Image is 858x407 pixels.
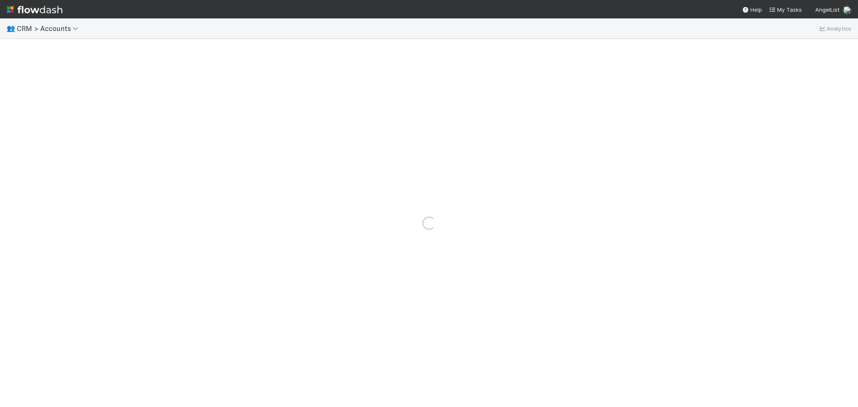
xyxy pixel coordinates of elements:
[843,6,851,14] img: avatar_d8fc9ee4-bd1b-4062-a2a8-84feb2d97839.png
[7,25,15,32] span: 👥
[742,5,762,14] div: Help
[769,6,802,13] span: My Tasks
[17,24,83,33] span: CRM > Accounts
[815,6,840,13] span: AngelList
[7,3,62,17] img: logo-inverted-e16ddd16eac7371096b0.svg
[769,5,802,14] a: My Tasks
[818,23,851,33] a: Analytics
